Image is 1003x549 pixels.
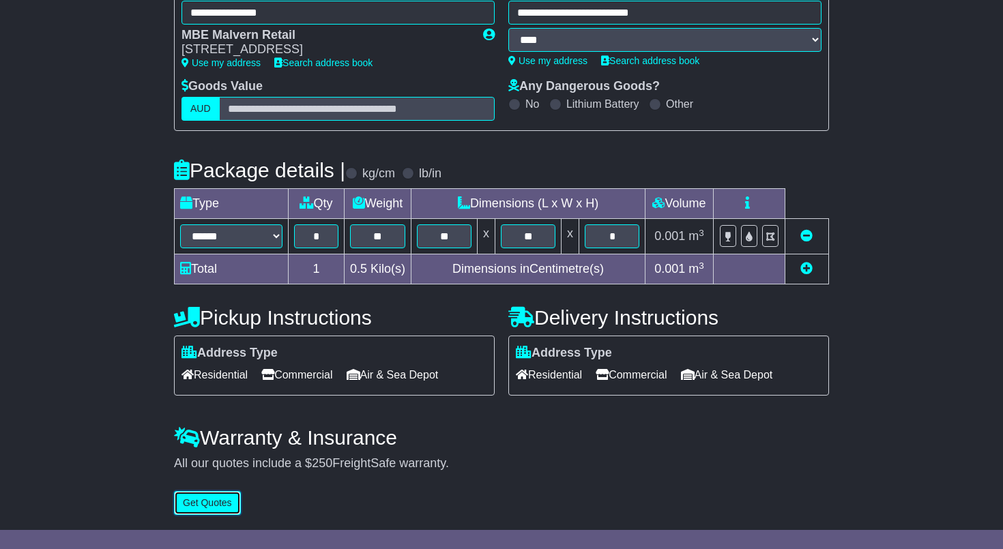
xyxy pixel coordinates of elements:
td: Dimensions in Centimetre(s) [411,254,645,284]
td: Qty [289,189,345,219]
label: kg/cm [362,166,395,181]
td: 1 [289,254,345,284]
a: Remove this item [800,229,813,243]
span: 0.001 [654,262,685,276]
a: Search address book [601,55,699,66]
div: [STREET_ADDRESS] [181,42,469,57]
span: 0.5 [350,262,367,276]
sup: 3 [699,261,704,271]
span: 0.001 [654,229,685,243]
a: Use my address [181,57,261,68]
label: Address Type [516,346,612,361]
div: All our quotes include a $ FreightSafe warranty. [174,456,829,471]
span: m [688,262,704,276]
span: 250 [312,456,332,470]
label: Address Type [181,346,278,361]
div: MBE Malvern Retail [181,28,469,43]
span: Air & Sea Depot [681,364,773,385]
td: x [562,219,579,254]
label: AUD [181,97,220,121]
a: Add new item [800,262,813,276]
td: Kilo(s) [345,254,411,284]
span: Commercial [596,364,667,385]
span: m [688,229,704,243]
button: Get Quotes [174,491,241,515]
label: Lithium Battery [566,98,639,110]
span: Commercial [261,364,332,385]
label: Goods Value [181,79,263,94]
label: Other [666,98,693,110]
td: Total [175,254,289,284]
h4: Package details | [174,159,345,181]
h4: Pickup Instructions [174,306,495,329]
a: Search address book [274,57,373,68]
span: Residential [516,364,582,385]
h4: Warranty & Insurance [174,426,829,449]
sup: 3 [699,228,704,238]
span: Air & Sea Depot [347,364,439,385]
h4: Delivery Instructions [508,306,829,329]
label: lb/in [419,166,441,181]
label: Any Dangerous Goods? [508,79,660,94]
label: No [525,98,539,110]
a: Use my address [508,55,587,66]
td: Volume [645,189,714,219]
td: Weight [345,189,411,219]
td: Type [175,189,289,219]
td: Dimensions (L x W x H) [411,189,645,219]
span: Residential [181,364,248,385]
td: x [478,219,495,254]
